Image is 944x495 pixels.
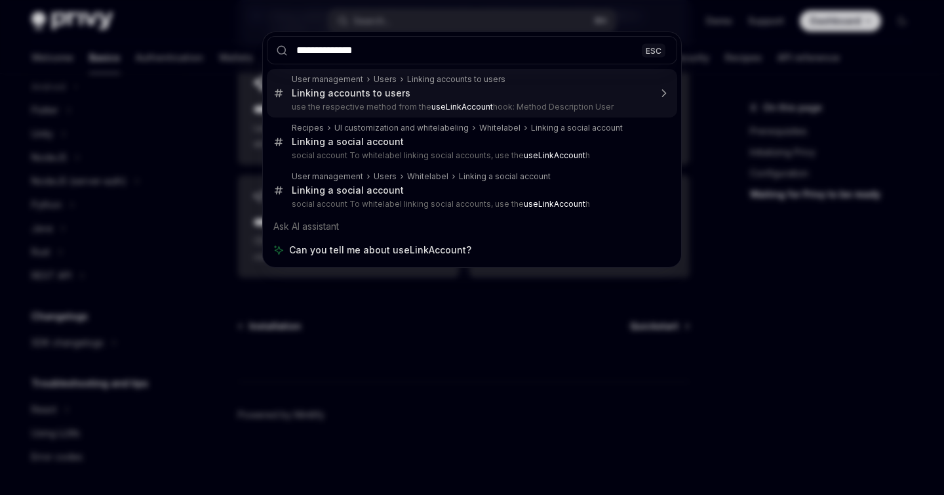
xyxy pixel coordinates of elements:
[374,74,397,85] div: Users
[292,150,650,161] p: social account To whitelabel linking social accounts, use the h
[292,171,363,182] div: User management
[524,150,585,160] b: useLinkAccount
[334,123,469,133] div: UI customization and whitelabeling
[292,123,324,133] div: Recipes
[267,215,677,238] div: Ask AI assistant
[374,171,397,182] div: Users
[292,102,650,112] p: use the respective method from the hook: Method Description User
[292,199,650,209] p: social account To whitelabel linking social accounts, use the h
[292,87,410,99] div: Linking accounts to users
[431,102,493,112] b: useLinkAccount
[459,171,551,182] div: Linking a social account
[292,136,404,148] div: Linking a social account
[289,244,471,257] span: Can you tell me about useLinkAccount?
[407,74,505,85] div: Linking accounts to users
[524,199,585,209] b: useLinkAccount
[531,123,623,133] div: Linking a social account
[479,123,521,133] div: Whitelabel
[292,184,404,196] div: Linking a social account
[407,171,448,182] div: Whitelabel
[642,43,665,57] div: ESC
[292,74,363,85] div: User management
